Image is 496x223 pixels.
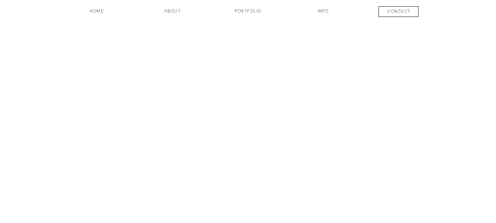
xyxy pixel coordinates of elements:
[305,8,342,20] a: INFO
[79,156,418,197] a: [PERSON_NAME]
[372,8,426,17] a: contact
[70,8,124,20] a: HOME
[221,8,275,20] a: Portfolio
[186,197,311,219] a: PHOTOGRAPHY
[154,8,191,20] a: about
